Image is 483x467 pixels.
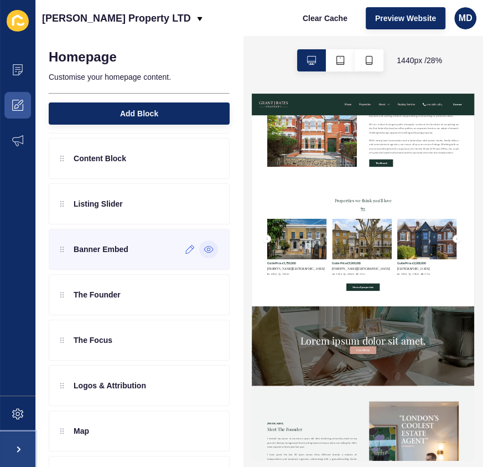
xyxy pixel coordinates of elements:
span: Preview Website [375,13,436,24]
h1: Homepage [49,49,117,65]
button: Clear Cache [293,7,357,29]
p: Listing Slider [74,198,123,209]
p: Banner Embed [74,244,128,255]
p: [PERSON_NAME] Property LTD [42,4,191,32]
p: Content Block [74,153,126,164]
p: The Focus [74,335,112,346]
p: Customise your homepage content. [49,65,230,89]
img: Image related to text in section [55,9,376,262]
a: Properties [383,32,426,45]
p: Map [74,425,89,437]
a: About [453,32,478,45]
button: Preview Website [366,7,445,29]
button: Add Block [49,102,230,125]
span: Clear Cache [303,13,347,24]
span: MD [459,13,472,24]
img: Company logo [22,6,133,72]
span: 1440 px / 28 % [397,55,442,66]
button: Buy [391,404,407,419]
span: Add Block [120,108,158,119]
p: Logos & Attribution [74,380,146,391]
a: Home [333,32,357,45]
p: The Founder [74,289,121,300]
